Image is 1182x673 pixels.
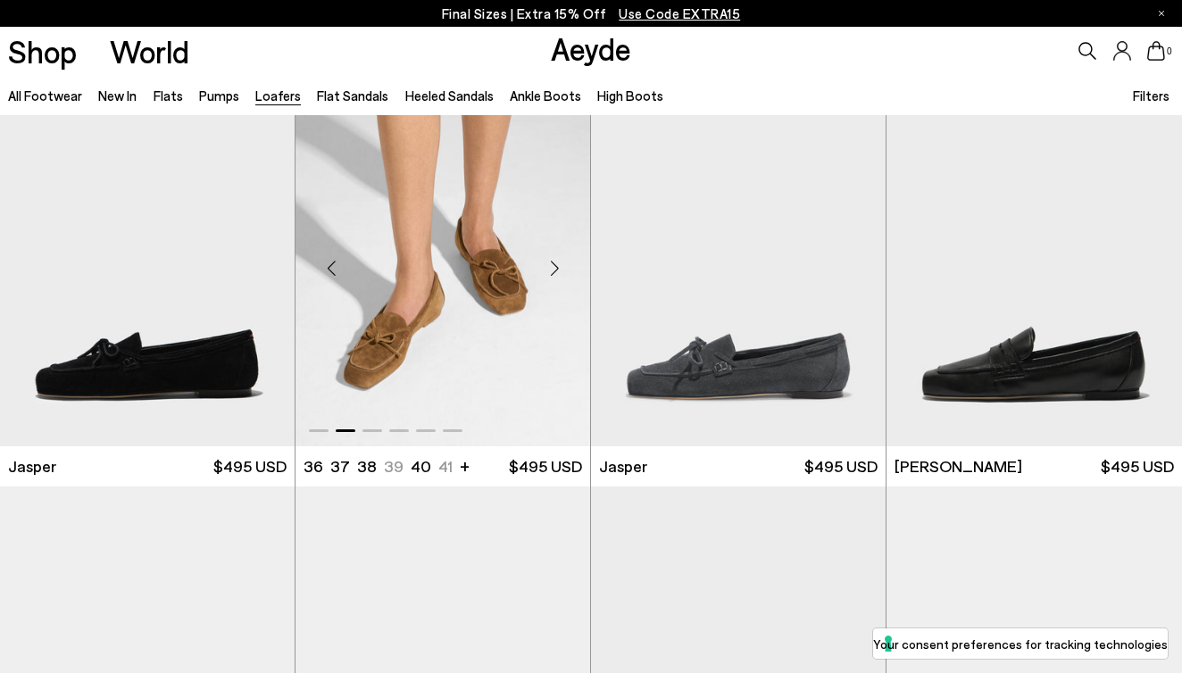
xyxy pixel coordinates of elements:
[1133,87,1170,104] span: Filters
[317,87,388,104] a: Flat Sandals
[1165,46,1174,56] span: 0
[330,455,350,478] li: 37
[8,36,77,67] a: Shop
[551,29,631,67] a: Aeyde
[886,446,1182,486] a: [PERSON_NAME] $495 USD
[873,635,1168,653] label: Your consent preferences for tracking technologies
[295,76,590,446] img: Jasper Moccasin Loafers
[1101,455,1174,478] span: $495 USD
[804,455,878,478] span: $495 USD
[295,76,590,446] a: Next slide Previous slide
[199,87,239,104] a: Pumps
[110,36,189,67] a: World
[213,455,287,478] span: $495 USD
[460,453,470,478] li: +
[886,76,1182,446] img: Lana Moccasin Loafers
[8,455,56,478] span: Jasper
[895,455,1022,478] span: [PERSON_NAME]
[599,455,647,478] span: Jasper
[619,5,740,21] span: Navigate to /collections/ss25-final-sizes
[591,76,886,446] img: Jasper Moccasin Loafers
[405,87,494,104] a: Heeled Sandals
[357,455,377,478] li: 38
[597,87,663,104] a: High Boots
[8,87,82,104] a: All Footwear
[1147,41,1165,61] a: 0
[295,446,590,486] a: 36 37 38 39 40 41 + $495 USD
[873,628,1168,659] button: Your consent preferences for tracking technologies
[510,87,581,104] a: Ankle Boots
[411,455,431,478] li: 40
[154,87,183,104] a: Flats
[304,242,358,295] div: Previous slide
[528,242,581,295] div: Next slide
[98,87,137,104] a: New In
[304,455,323,478] li: 36
[255,87,301,104] a: Loafers
[304,455,447,478] ul: variant
[509,455,582,478] span: $495 USD
[295,76,590,446] div: 2 / 6
[591,446,886,486] a: Jasper $495 USD
[442,3,741,25] p: Final Sizes | Extra 15% Off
